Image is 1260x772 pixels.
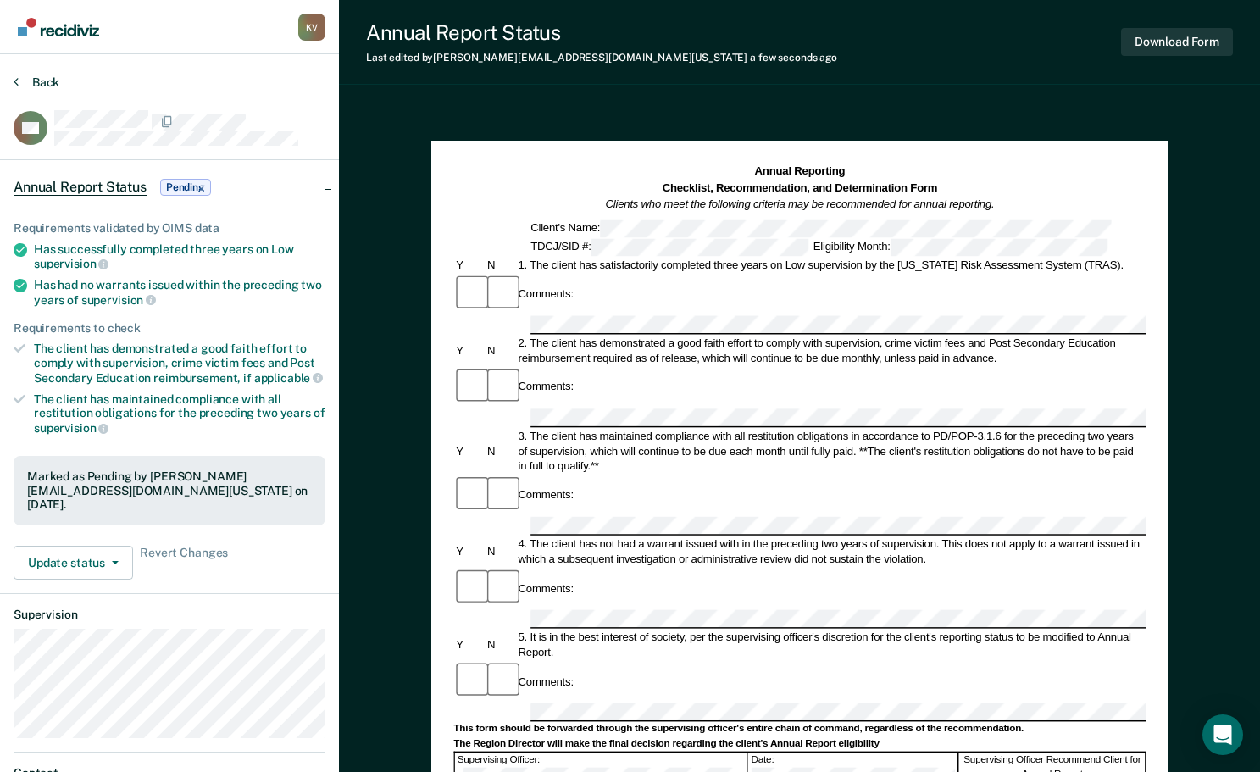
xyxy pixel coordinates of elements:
div: Comments: [515,286,575,302]
span: Annual Report Status [14,179,147,196]
div: The client has demonstrated a good faith effort to comply with supervision, crime victim fees and... [34,342,325,385]
span: Revert Changes [140,546,228,580]
div: The Region Director will make the final decision regarding the client's Annual Report eligibility [453,737,1146,750]
div: Comments: [515,581,575,597]
div: Last edited by [PERSON_NAME][EMAIL_ADDRESS][DOMAIN_NAME][US_STATE] [366,52,837,64]
div: Requirements to check [14,321,325,336]
div: N [485,443,516,458]
button: Update status [14,546,133,580]
span: supervision [34,257,108,270]
div: 3. The client has maintained compliance with all restitution obligations in accordance to PD/POP-... [515,429,1146,474]
div: Comments: [515,380,575,395]
div: Has had no warrants issued within the preceding two years of [34,278,325,307]
div: Y [453,342,485,358]
div: Open Intercom Messenger [1202,714,1243,755]
em: Clients who meet the following criteria may be recommended for annual reporting. [605,198,994,211]
strong: Checklist, Recommendation, and Determination Form [662,181,937,194]
div: 5. It is in the best interest of society, per the supervising officer's discretion for the client... [515,630,1146,660]
div: Y [453,443,485,458]
div: 1. The client has satisfactorily completed three years on Low supervision by the [US_STATE] Risk ... [515,257,1146,272]
div: N [485,257,516,272]
div: Y [453,257,485,272]
span: supervision [34,421,108,435]
div: The client has maintained compliance with all restitution obligations for the preceding two years of [34,392,325,436]
div: Y [453,637,485,653]
div: TDCJ/SID #: [528,238,811,256]
div: Y [453,544,485,559]
div: Has successfully completed three years on Low [34,242,325,271]
div: This form should be forwarded through the supervising officer's entire chain of command, regardle... [453,724,1146,736]
div: Eligibility Month: [811,238,1110,256]
div: Comments: [515,675,575,690]
div: K V [298,14,325,41]
div: Annual Report Status [366,20,837,45]
img: Recidiviz [18,18,99,36]
strong: Annual Reporting [754,164,845,177]
dt: Supervision [14,608,325,622]
div: 4. The client has not had a warrant issued with in the preceding two years of supervision. This d... [515,537,1146,567]
button: Back [14,75,59,90]
div: N [485,342,516,358]
div: Comments: [515,488,575,503]
div: Marked as Pending by [PERSON_NAME][EMAIL_ADDRESS][DOMAIN_NAME][US_STATE] on [DATE]. [27,469,312,512]
div: N [485,544,516,559]
div: Requirements validated by OIMS data [14,221,325,236]
button: Download Form [1121,28,1233,56]
div: 2. The client has demonstrated a good faith effort to comply with supervision, crime victim fees ... [515,336,1146,365]
div: Client's Name: [528,219,1113,237]
button: Profile dropdown button [298,14,325,41]
span: Pending [160,179,211,196]
span: a few seconds ago [750,52,837,64]
div: N [485,637,516,653]
span: supervision [81,293,156,307]
span: applicable [254,371,323,385]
